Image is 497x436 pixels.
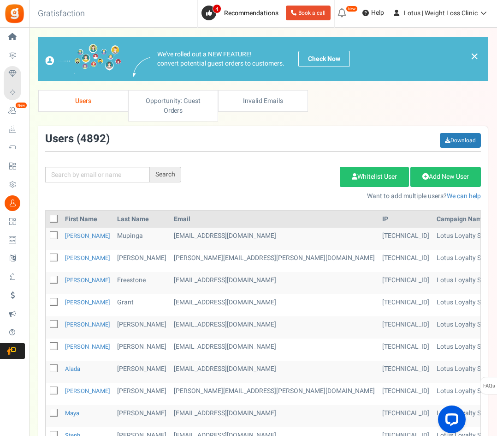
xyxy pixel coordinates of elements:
[65,320,110,329] a: [PERSON_NAME]
[128,90,218,121] a: Opportunity: Guest Orders
[379,272,433,294] td: [TECHNICAL_ID]
[113,272,170,294] td: Freestone
[157,50,284,68] p: We've rolled out a NEW FEATURE! convert potential guest orders to customers.
[213,4,221,13] span: 4
[65,276,110,285] a: [PERSON_NAME]
[379,228,433,250] td: [TECHNICAL_ID]
[218,90,308,112] a: Invalid Emails
[410,167,481,187] a: Add New User
[379,211,433,228] th: IP
[45,167,150,182] input: Search by email or name
[379,361,433,383] td: [TECHNICAL_ID]
[113,361,170,383] td: [PERSON_NAME]
[65,254,110,262] a: [PERSON_NAME]
[61,211,113,228] th: First Name
[113,316,170,339] td: [PERSON_NAME]
[65,298,110,307] a: [PERSON_NAME]
[201,6,282,20] a: 4 Recommendations
[447,191,481,201] a: We can help
[113,211,170,228] th: Last Name
[65,231,110,240] a: [PERSON_NAME]
[113,339,170,361] td: [PERSON_NAME]
[65,364,80,373] a: Alada
[170,294,379,316] td: customer
[404,8,478,18] span: Lotus | Weight Loss Clinic
[379,294,433,316] td: [TECHNICAL_ID]
[170,405,379,427] td: customer
[65,409,79,418] a: Maya
[440,133,481,148] a: Download
[65,342,110,351] a: [PERSON_NAME]
[133,57,150,77] img: images
[28,5,95,23] h3: Gratisfaction
[346,6,358,12] em: New
[170,316,379,339] td: customer
[4,103,25,119] a: New
[286,6,331,20] a: Book a call
[150,167,181,182] div: Search
[113,294,170,316] td: Grant
[38,90,128,112] a: Users
[170,272,379,294] td: customer
[483,377,495,395] span: FAQs
[379,405,433,427] td: [TECHNICAL_ID]
[369,8,384,18] span: Help
[298,51,350,67] a: Check Now
[113,405,170,427] td: [PERSON_NAME]
[15,102,27,109] em: New
[113,228,170,250] td: Mupinga
[4,3,25,24] img: Gratisfaction
[170,228,379,250] td: customer
[359,6,388,20] a: Help
[170,361,379,383] td: customer
[170,339,379,361] td: customer
[113,383,170,405] td: [PERSON_NAME]
[170,250,379,272] td: customer
[195,192,481,201] p: Want to add multiple users?
[45,133,110,145] h3: Users ( )
[379,383,433,405] td: [TECHNICAL_ID]
[224,8,278,18] span: Recommendations
[45,44,121,74] img: images
[113,250,170,272] td: [PERSON_NAME]
[470,51,479,62] a: ×
[340,167,409,187] a: Whitelist User
[379,250,433,272] td: [TECHNICAL_ID]
[65,387,110,395] a: [PERSON_NAME]
[170,211,379,228] th: Email
[170,383,379,405] td: customer
[80,131,106,147] span: 4892
[379,316,433,339] td: [TECHNICAL_ID]
[379,339,433,361] td: [TECHNICAL_ID]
